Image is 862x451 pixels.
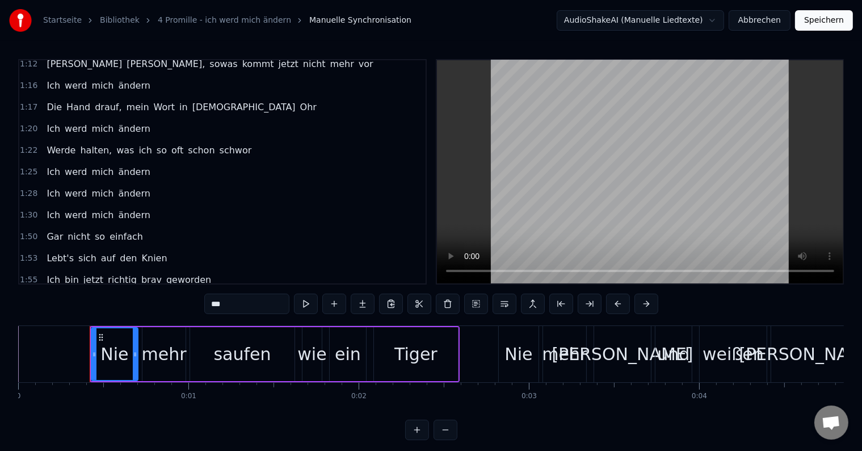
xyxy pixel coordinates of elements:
[814,406,848,440] div: Chat öffnen
[657,341,689,367] div: und
[140,273,163,286] span: brav
[64,79,88,92] span: werd
[178,101,189,114] span: in
[45,273,61,286] span: Ich
[91,187,115,200] span: mich
[77,252,98,265] span: sich
[91,79,115,92] span: mich
[213,341,271,367] div: saufen
[329,57,355,70] span: mehr
[795,10,853,31] button: Speichern
[20,231,37,243] span: 1:50
[117,187,151,200] span: ändern
[297,341,326,367] div: wie
[218,144,253,157] span: schwor
[117,79,151,92] span: ändern
[542,341,587,367] div: mehr
[153,101,176,114] span: Wort
[79,144,113,157] span: halten,
[20,80,37,91] span: 1:16
[155,144,168,157] span: so
[394,341,438,367] div: Tiger
[181,392,196,401] div: 0:01
[165,273,212,286] span: geworden
[45,79,61,92] span: Ich
[20,210,37,221] span: 1:30
[64,187,88,200] span: werd
[100,15,140,26] a: Bibliothek
[309,15,411,26] span: Manuelle Synchronisation
[45,122,61,135] span: Ich
[45,57,123,70] span: [PERSON_NAME]
[170,144,184,157] span: oft
[20,145,37,156] span: 1:22
[20,59,37,70] span: 1:12
[43,15,411,26] nav: breadcrumb
[115,144,135,157] span: was
[522,392,537,401] div: 0:03
[504,341,532,367] div: Nie
[729,10,790,31] button: Abbrechen
[692,392,707,401] div: 0:04
[299,101,318,114] span: Ohr
[82,273,104,286] span: jetzt
[552,341,693,367] div: [PERSON_NAME]
[45,165,61,178] span: Ich
[125,101,150,114] span: mein
[358,57,375,70] span: vor
[117,165,151,178] span: ändern
[703,341,764,367] div: weißen
[241,57,275,70] span: kommt
[64,208,88,222] span: werd
[119,252,138,265] span: den
[66,230,91,243] span: nicht
[20,123,37,135] span: 1:20
[45,252,75,265] span: Lebt's
[100,341,128,367] div: Nie
[94,101,123,114] span: drauf,
[141,252,169,265] span: Knien
[91,208,115,222] span: mich
[100,252,117,265] span: auf
[277,57,300,70] span: jetzt
[107,273,138,286] span: richtig
[64,165,88,178] span: werd
[91,122,115,135] span: mich
[158,15,291,26] a: 4 Promille - ich werd mich ändern
[137,144,153,157] span: ich
[351,392,367,401] div: 0:02
[45,230,64,243] span: Gar
[108,230,144,243] span: einfach
[117,208,151,222] span: ändern
[9,9,32,32] img: youka
[20,253,37,264] span: 1:53
[335,341,361,367] div: ein
[45,144,77,157] span: Werde
[302,57,327,70] span: nicht
[20,102,37,113] span: 1:17
[91,165,115,178] span: mich
[64,122,88,135] span: werd
[16,392,21,401] div: 0
[45,101,63,114] span: Die
[20,274,37,286] span: 1:55
[65,101,91,114] span: Hand
[45,187,61,200] span: Ich
[94,230,106,243] span: so
[43,15,82,26] a: Startseite
[141,341,186,367] div: mehr
[208,57,238,70] span: sowas
[191,101,297,114] span: [DEMOGRAPHIC_DATA]
[187,144,216,157] span: schon
[45,208,61,222] span: Ich
[117,122,151,135] span: ändern
[125,57,206,70] span: [PERSON_NAME],
[64,273,80,286] span: bin
[20,166,37,178] span: 1:25
[20,188,37,199] span: 1:28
